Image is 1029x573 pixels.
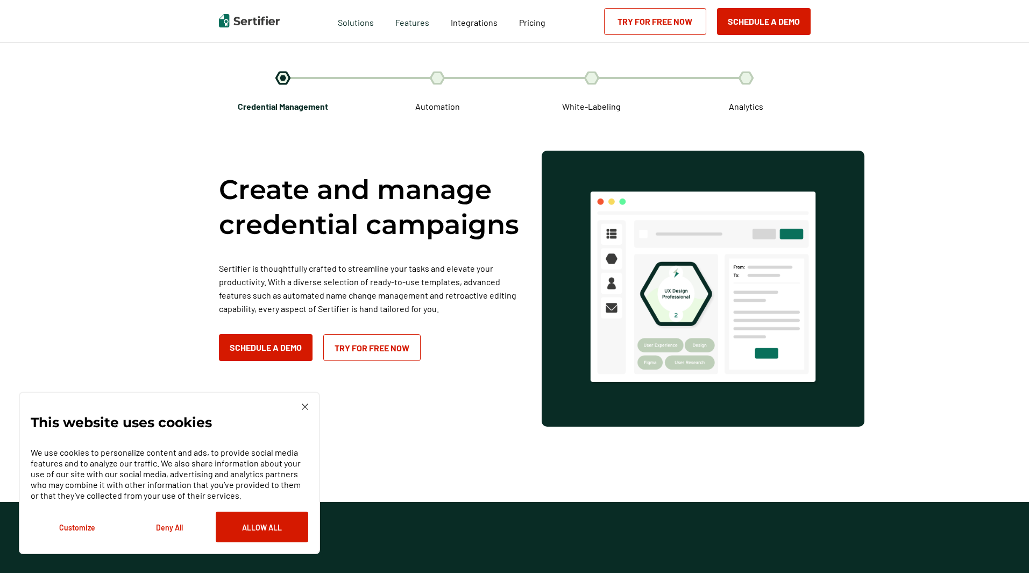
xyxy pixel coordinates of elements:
span: Integrations [451,17,498,27]
a: Integrations [451,15,498,28]
img: Sertifier | Digital Credentialing Platform [219,14,280,27]
span: Analytics [729,100,763,113]
img: List Icon [739,71,754,85]
span: White-Labeling [562,100,621,113]
button: Customize [31,512,123,542]
p: This website uses cookies [31,417,212,428]
a: Pricing [519,15,545,28]
button: Allow All [216,512,308,542]
button: Schedule a Demo [219,334,313,361]
span: Pricing [519,17,545,27]
a: Try for Free Now [604,8,706,35]
span: Solutions [338,15,374,28]
button: Deny All [123,512,216,542]
iframe: Chat Widget [975,521,1029,573]
span: Credential Management [238,100,328,113]
img: List Icon [584,71,599,85]
p: We use cookies to personalize content and ads, to provide social media features and to analyze ou... [31,447,308,501]
p: Sertifier is thoughtfully crafted to streamline your tasks and elevate your productivity. With a ... [219,261,520,315]
img: List Icon [275,71,290,85]
h2: Create and manage credential campaigns [219,172,520,242]
img: List Icon [430,71,445,85]
span: Automation [415,100,460,113]
img: Cookie Popup Close [302,404,308,410]
a: Try for Free Now [323,334,421,361]
button: Schedule a Demo [717,8,811,35]
span: Features [395,15,429,28]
